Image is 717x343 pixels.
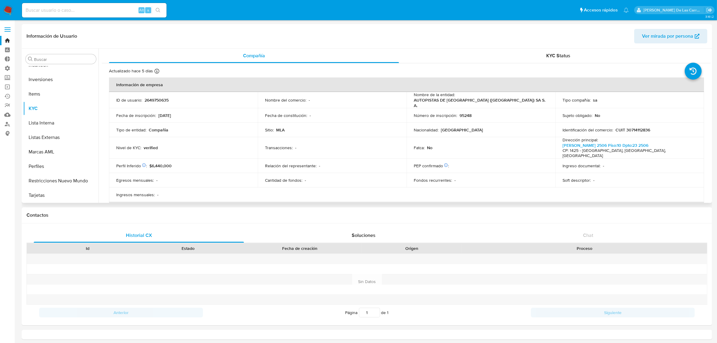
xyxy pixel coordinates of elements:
p: - [454,178,456,183]
a: Notificaciones [624,8,629,13]
p: Fatca : [414,145,425,150]
button: search-icon [152,6,164,14]
p: - [309,97,310,103]
h1: Contactos [26,212,707,218]
p: Compañia [149,127,168,133]
span: Accesos rápidos [584,7,618,13]
p: Cantidad de fondos : [265,178,302,183]
p: - [295,145,296,150]
button: Items [23,87,98,101]
button: Siguiente [531,308,695,317]
button: Restricciones Nuevo Mundo [23,174,98,188]
p: Nivel de KYC : [116,145,141,150]
span: Ver mirada por persona [642,29,693,43]
p: Soft descriptor : [563,178,591,183]
button: Perfiles [23,159,98,174]
span: Compañía [243,52,265,59]
button: KYC [23,101,98,116]
h1: Información de Usuario [26,33,77,39]
p: Dirección principal : [563,137,598,143]
span: Historial CX [126,232,152,239]
span: Página de [345,308,389,317]
p: Fondos recurrentes : [414,178,452,183]
p: CUIT 30714112836 [616,127,650,133]
th: Datos de contacto [109,202,704,216]
div: Fecha de creación [242,245,357,251]
span: KYC Status [547,52,571,59]
a: [PERSON_NAME] 2506 Piso:10 Dpto:23 2506 [563,142,648,148]
p: verified [144,145,158,150]
p: - [156,178,157,183]
p: Perfil Inferido : [116,163,147,168]
button: Listas Externas [23,130,98,145]
p: Sujeto obligado : [563,113,592,118]
span: Chat [583,232,593,239]
button: Marcas AML [23,145,98,159]
p: Egresos mensuales : [116,178,154,183]
p: Ingreso documental : [563,163,600,168]
button: Ver mirada por persona [634,29,707,43]
p: ID de usuario : [116,97,142,103]
p: - [319,163,320,168]
p: Número de inscripción : [414,113,457,118]
p: Relación del representante : [265,163,316,168]
p: - [305,178,306,183]
div: Origen [366,245,458,251]
p: Nombre de la entidad : [414,92,455,97]
button: Buscar [28,57,33,61]
p: Transacciones : [265,145,293,150]
span: s [147,7,149,13]
p: 2649750635 [145,97,169,103]
p: [GEOGRAPHIC_DATA] [441,127,483,133]
p: Ingresos mensuales : [116,192,155,197]
span: Alt [139,7,144,13]
p: Tipo de entidad : [116,127,146,133]
p: PEP confirmado : [414,163,449,168]
p: Fecha de inscripción : [116,113,156,118]
p: AUTOPISTAS DE [GEOGRAPHIC_DATA] ([GEOGRAPHIC_DATA]) SA S. A. [414,97,546,108]
p: Tipo compañía : [563,97,591,103]
p: Nacionalidad : [414,127,438,133]
div: Id [42,245,133,251]
p: MLA [276,127,285,133]
p: [DATE] [158,113,171,118]
p: Fecha de constitución : [265,113,307,118]
button: Tarjetas [23,188,98,203]
h4: CP: 1425 - [GEOGRAPHIC_DATA], [GEOGRAPHIC_DATA], [GEOGRAPHIC_DATA] [563,148,694,159]
button: Anterior [39,308,203,317]
p: - [593,178,594,183]
p: delfina.delascarreras@mercadolibre.com [644,7,704,13]
p: - [310,113,311,118]
span: $6,440,000 [149,163,172,169]
p: Actualizado hace 5 días [109,68,153,74]
button: Inversiones [23,72,98,87]
span: 1 [387,310,389,316]
input: Buscar [34,57,94,62]
p: No [427,145,432,150]
p: - [603,163,604,168]
div: Estado [142,245,234,251]
button: Lista Interna [23,116,98,130]
div: Proceso [466,245,703,251]
p: - [157,192,158,197]
input: Buscar usuario o caso... [22,6,167,14]
th: Información de empresa [109,77,704,92]
p: Identificación del comercio : [563,127,613,133]
p: No [595,113,600,118]
p: Sitio : [265,127,274,133]
p: 95248 [460,113,472,118]
p: sa [593,97,597,103]
p: Nombre del comercio : [265,97,306,103]
a: Salir [706,7,712,13]
span: Soluciones [352,232,376,239]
